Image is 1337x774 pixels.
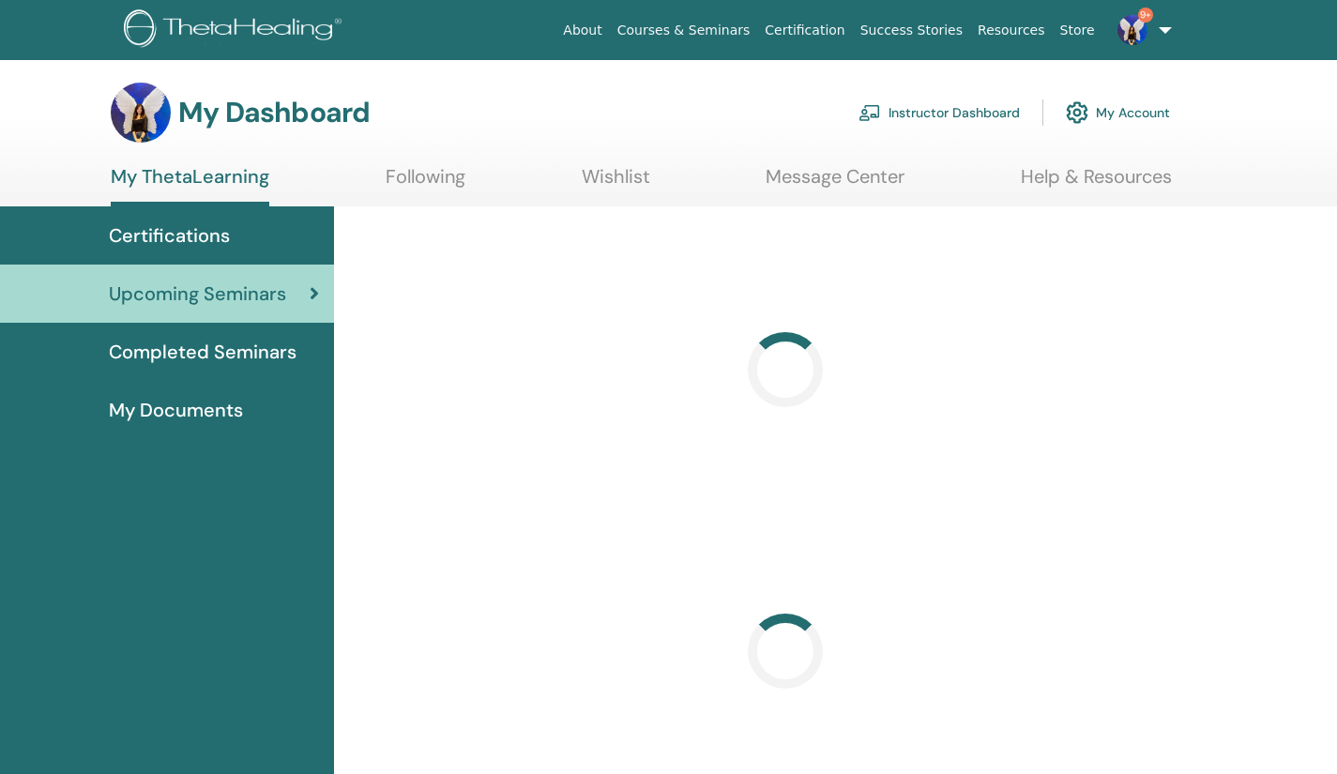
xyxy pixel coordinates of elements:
a: My Account [1066,92,1170,133]
img: logo.png [124,9,348,52]
a: About [555,13,609,48]
span: Certifications [109,221,230,250]
img: default.jpg [1117,15,1147,45]
span: My Documents [109,396,243,424]
img: chalkboard-teacher.svg [858,104,881,121]
a: Success Stories [853,13,970,48]
span: Completed Seminars [109,338,296,366]
img: default.jpg [111,83,171,143]
a: Message Center [766,165,904,202]
h3: My Dashboard [178,96,370,129]
a: Instructor Dashboard [858,92,1020,133]
a: Store [1053,13,1102,48]
span: 9+ [1138,8,1153,23]
a: Resources [970,13,1053,48]
a: Courses & Seminars [610,13,758,48]
a: Wishlist [582,165,650,202]
a: Help & Resources [1021,165,1172,202]
a: Following [386,165,465,202]
a: My ThetaLearning [111,165,269,206]
span: Upcoming Seminars [109,280,286,308]
img: cog.svg [1066,97,1088,129]
a: Certification [757,13,852,48]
